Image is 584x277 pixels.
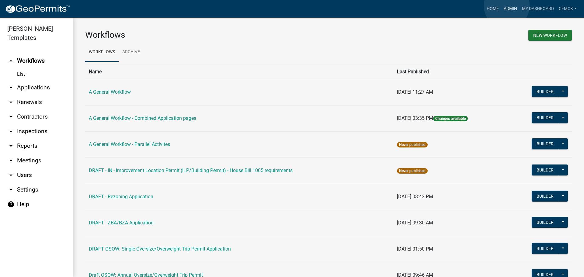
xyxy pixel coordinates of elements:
[7,201,15,208] i: help
[89,220,154,226] a: DRAFT - ZBA/BZA Application
[89,115,196,121] a: A General Workflow - Combined Application pages
[7,128,15,135] i: arrow_drop_down
[532,86,558,97] button: Builder
[397,194,433,199] span: [DATE] 03:42 PM
[393,64,508,79] th: Last Published
[7,113,15,120] i: arrow_drop_down
[532,217,558,228] button: Builder
[556,3,579,15] a: CFMCK
[532,112,558,123] button: Builder
[85,43,119,62] a: Workflows
[7,84,15,91] i: arrow_drop_down
[397,220,433,226] span: [DATE] 09:30 AM
[85,30,324,40] h3: Workflows
[433,116,468,121] span: Changes available
[520,3,556,15] a: My Dashboard
[89,141,170,147] a: A General Workflow - Parallel Activites
[532,164,558,175] button: Builder
[532,191,558,202] button: Builder
[397,89,433,95] span: [DATE] 11:27 AM
[7,57,15,64] i: arrow_drop_up
[397,142,428,147] span: Never published
[89,194,153,199] a: DRAFT - Rezoning Application
[528,30,572,41] button: New Workflow
[532,138,558,149] button: Builder
[397,115,433,121] span: [DATE] 03:35 PM
[7,186,15,193] i: arrow_drop_down
[7,157,15,164] i: arrow_drop_down
[532,243,558,254] button: Builder
[89,246,231,252] a: DRAFT OSOW: Single Oversize/Overweight Trip Permit Application
[397,168,428,174] span: Never published
[7,99,15,106] i: arrow_drop_down
[7,171,15,179] i: arrow_drop_down
[85,64,393,79] th: Name
[501,3,520,15] a: Admin
[89,89,131,95] a: A General Workflow
[89,168,293,173] a: DRAFT - IN - Improvement Location Permit (ILP/Building Permit) - House Bill 1005 requirements
[119,43,144,62] a: Archive
[7,142,15,150] i: arrow_drop_down
[397,246,433,252] span: [DATE] 01:50 PM
[484,3,501,15] a: Home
